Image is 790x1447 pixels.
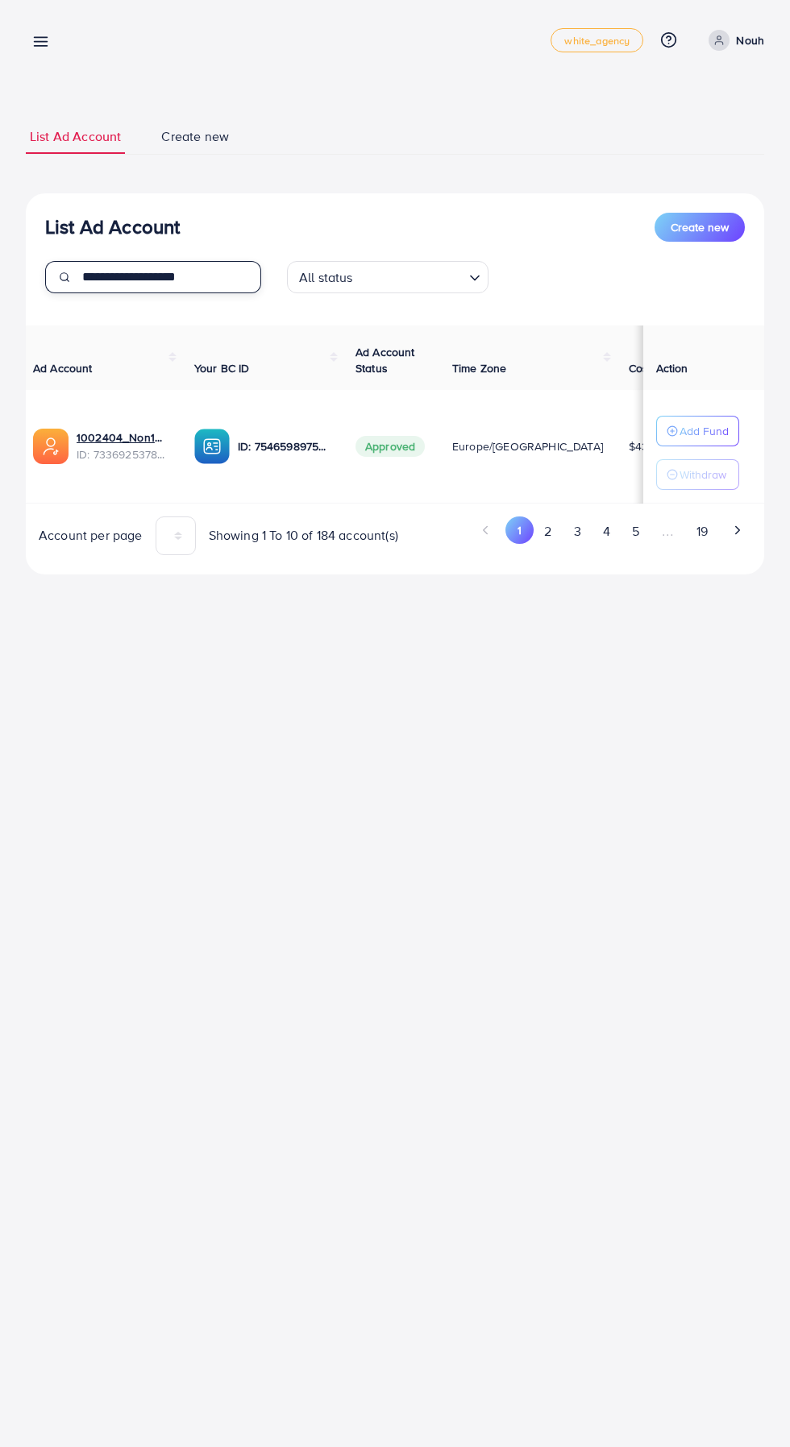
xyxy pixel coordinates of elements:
span: Account per page [39,526,143,545]
span: Create new [161,127,229,146]
span: Showing 1 To 10 of 184 account(s) [209,526,398,545]
span: $431 [629,438,653,454]
span: Cost [629,360,652,376]
div: Search for option [287,261,489,293]
a: white_agency [551,28,643,52]
button: Go to page 19 [685,516,718,546]
iframe: Chat [721,1374,778,1435]
button: Go to next page [723,516,751,544]
span: Ad Account Status [355,344,415,376]
button: Go to page 2 [534,516,563,546]
a: Nouh [702,30,764,51]
img: ic-ba-acc.ded83a64.svg [194,429,230,464]
input: Search for option [358,263,463,289]
button: Add Fund [656,416,739,446]
span: Your BC ID [194,360,250,376]
div: <span class='underline'>1002404_Non1_1708261084678</span></br>7336925378575450113 [77,429,168,462]
span: List Ad Account [30,127,121,146]
p: Withdraw [680,465,726,484]
ul: Pagination [408,516,751,546]
button: Withdraw [656,459,739,490]
span: All status [296,266,356,289]
h3: List Ad Account [45,215,180,238]
p: Add Fund [680,421,729,441]
p: Nouh [736,31,764,50]
p: ID: 7546598975483871240 [238,437,330,456]
img: ic-ads-acc.e4c84228.svg [33,429,69,464]
span: Time Zone [452,360,506,376]
span: Europe/[GEOGRAPHIC_DATA] [452,438,603,454]
span: Action [656,360,688,376]
button: Go to page 4 [592,516,621,546]
span: white_agency [564,35,630,46]
button: Go to page 5 [621,516,650,546]
span: ID: 7336925378575450113 [77,446,168,462]
a: 1002404_Non1_1708261084678 [77,429,168,446]
span: Create new [671,219,729,235]
button: Create new [655,213,745,242]
button: Go to page 3 [563,516,592,546]
span: Approved [355,436,425,457]
button: Go to page 1 [505,516,534,544]
span: Ad Account [33,360,93,376]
